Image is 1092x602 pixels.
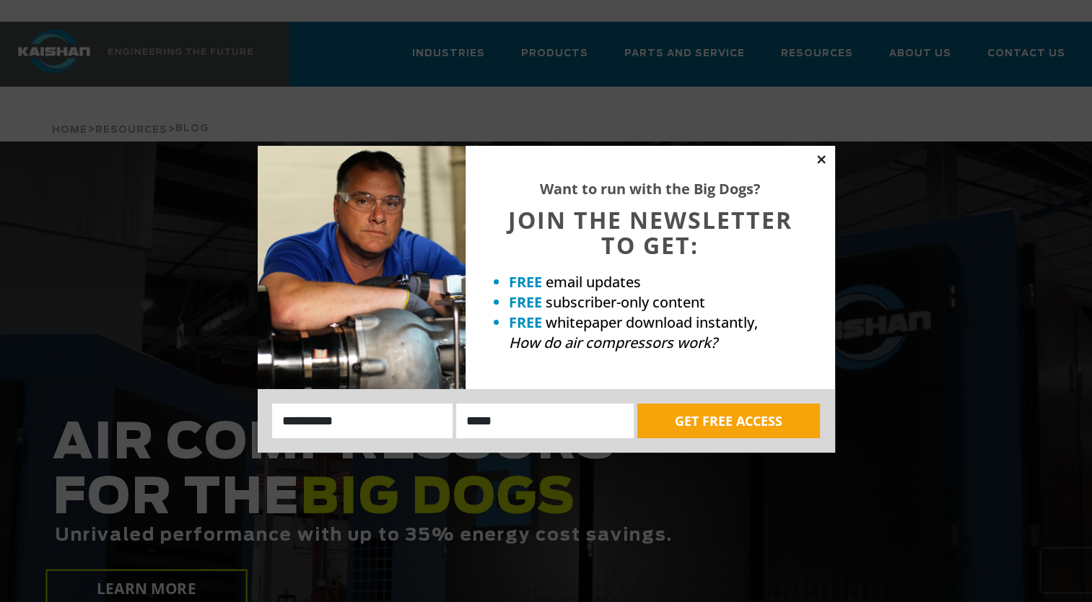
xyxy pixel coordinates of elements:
[508,204,792,261] span: JOIN THE NEWSLETTER TO GET:
[546,292,705,312] span: subscriber-only content
[509,313,542,332] strong: FREE
[509,292,542,312] strong: FREE
[540,179,761,199] strong: Want to run with the Big Dogs?
[509,333,717,352] em: How do air compressors work?
[546,313,758,332] span: whitepaper download instantly,
[456,403,634,438] input: Email
[272,403,453,438] input: Name:
[509,272,542,292] strong: FREE
[546,272,641,292] span: email updates
[815,153,828,166] button: Close
[637,403,820,438] button: GET FREE ACCESS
